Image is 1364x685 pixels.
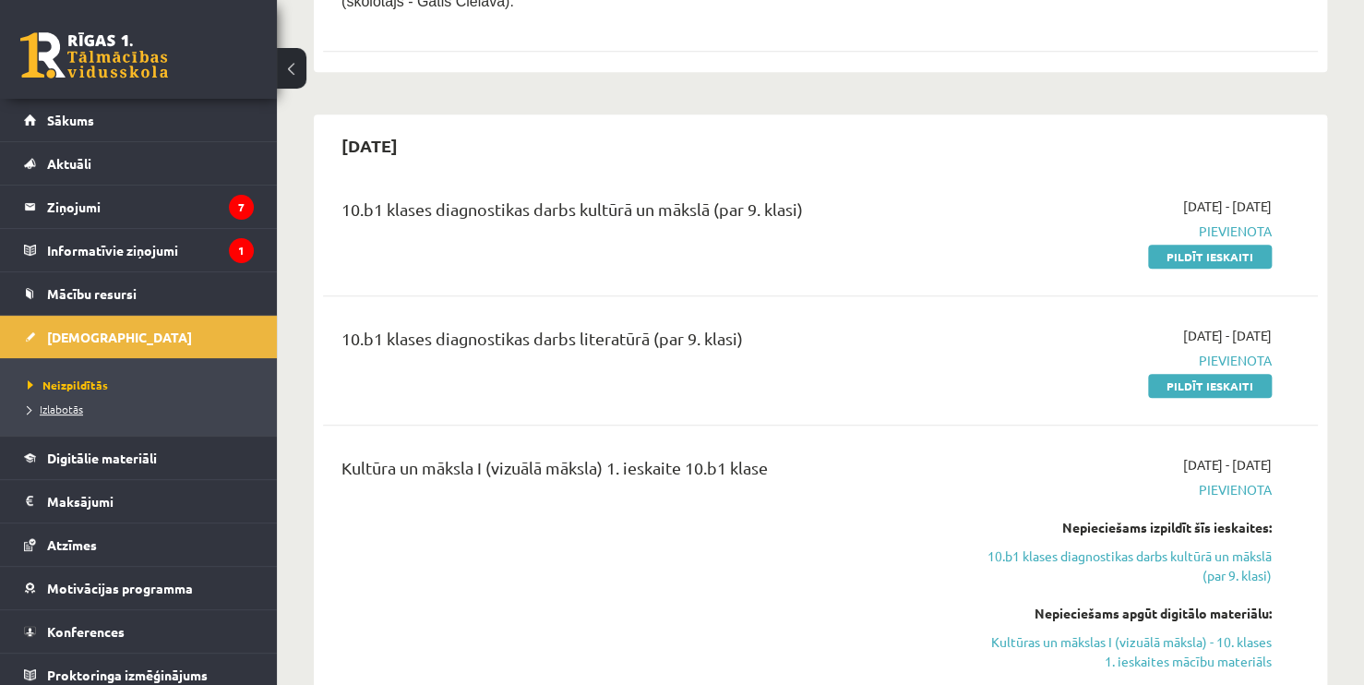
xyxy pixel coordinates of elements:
[47,580,193,596] span: Motivācijas programma
[1183,326,1272,345] span: [DATE] - [DATE]
[1183,455,1272,475] span: [DATE] - [DATE]
[24,523,254,566] a: Atzīmes
[47,536,97,553] span: Atzīmes
[47,667,208,683] span: Proktoringa izmēģinājums
[980,518,1272,537] div: Nepieciešams izpildīt šīs ieskaites:
[47,155,91,172] span: Aktuāli
[980,351,1272,370] span: Pievienota
[24,610,254,653] a: Konferences
[980,604,1272,623] div: Nepieciešams apgūt digitālo materiālu:
[47,112,94,128] span: Sākums
[24,437,254,479] a: Digitālie materiāli
[24,316,254,358] a: [DEMOGRAPHIC_DATA]
[20,32,168,78] a: Rīgas 1. Tālmācības vidusskola
[24,99,254,141] a: Sākums
[1148,245,1272,269] a: Pildīt ieskaiti
[980,222,1272,241] span: Pievienota
[47,623,125,640] span: Konferences
[323,124,416,167] h2: [DATE]
[1183,197,1272,216] span: [DATE] - [DATE]
[47,480,254,523] legend: Maksājumi
[341,197,952,231] div: 10.b1 klases diagnostikas darbs kultūrā un mākslā (par 9. klasi)
[980,547,1272,585] a: 10.b1 klases diagnostikas darbs kultūrā un mākslā (par 9. klasi)
[1148,374,1272,398] a: Pildīt ieskaiti
[24,142,254,185] a: Aktuāli
[28,401,258,417] a: Izlabotās
[24,229,254,271] a: Informatīvie ziņojumi1
[24,186,254,228] a: Ziņojumi7
[24,567,254,609] a: Motivācijas programma
[47,450,157,466] span: Digitālie materiāli
[47,229,254,271] legend: Informatīvie ziņojumi
[24,272,254,315] a: Mācību resursi
[28,377,258,393] a: Neizpildītās
[47,186,254,228] legend: Ziņojumi
[24,480,254,523] a: Maksājumi
[980,480,1272,499] span: Pievienota
[28,402,83,416] span: Izlabotās
[28,378,108,392] span: Neizpildītās
[980,632,1272,671] a: Kultūras un mākslas I (vizuālā māksla) - 10. klases 1. ieskaites mācību materiāls
[229,195,254,220] i: 7
[47,285,137,302] span: Mācību resursi
[341,455,952,489] div: Kultūra un māksla I (vizuālā māksla) 1. ieskaite 10.b1 klase
[47,329,192,345] span: [DEMOGRAPHIC_DATA]
[341,326,952,360] div: 10.b1 klases diagnostikas darbs literatūrā (par 9. klasi)
[229,238,254,263] i: 1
